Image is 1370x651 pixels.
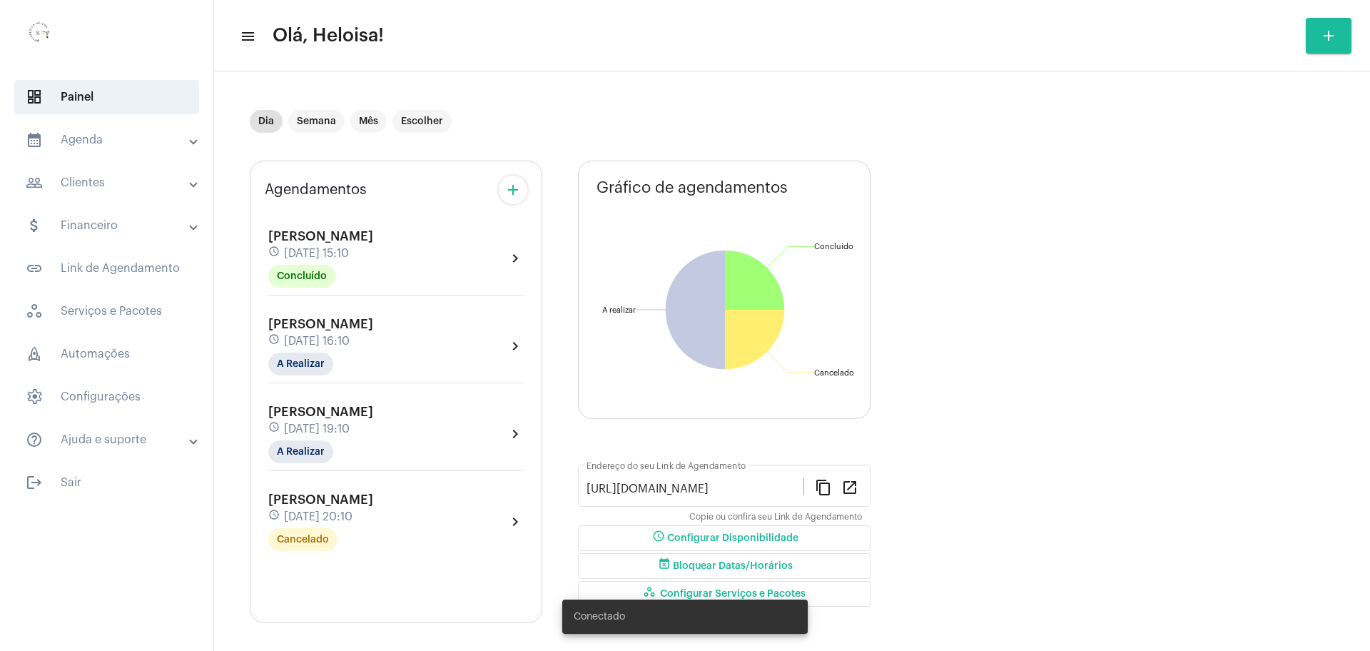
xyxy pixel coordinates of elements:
[26,345,43,363] span: sidenav icon
[273,24,384,47] span: Olá, Heloisa!
[268,318,373,330] span: [PERSON_NAME]
[14,80,199,114] span: Painel
[1320,27,1337,44] mat-icon: add
[268,509,281,525] mat-icon: schedule
[26,303,43,320] span: sidenav icon
[9,123,213,157] mat-expansion-panel-header: sidenav iconAgenda
[26,431,43,448] mat-icon: sidenav icon
[14,380,199,414] span: Configurações
[587,483,803,495] input: Link
[284,423,350,435] span: [DATE] 19:10
[507,250,524,267] mat-icon: chevron_right
[9,166,213,200] mat-expansion-panel-header: sidenav iconClientes
[507,425,524,443] mat-icon: chevron_right
[14,251,199,286] span: Link de Agendamento
[656,557,673,575] mat-icon: event_busy
[650,533,798,543] span: Configurar Disponibilidade
[26,431,191,448] mat-panel-title: Ajuda e suporte
[11,7,68,64] img: 0d939d3e-dcd2-0964-4adc-7f8e0d1a206f.png
[26,474,43,491] mat-icon: sidenav icon
[26,89,43,106] span: sidenav icon
[602,306,636,314] text: A realizar
[26,217,191,234] mat-panel-title: Financeiro
[350,110,387,133] mat-chip: Mês
[507,513,524,530] mat-icon: chevron_right
[841,478,858,495] mat-icon: open_in_new
[284,510,352,523] span: [DATE] 20:10
[284,335,350,348] span: [DATE] 16:10
[14,465,199,500] span: Sair
[9,423,213,457] mat-expansion-panel-header: sidenav iconAjuda e suporte
[574,610,625,624] span: Conectado
[507,338,524,355] mat-icon: chevron_right
[26,217,43,234] mat-icon: sidenav icon
[268,230,373,243] span: [PERSON_NAME]
[26,174,43,191] mat-icon: sidenav icon
[578,581,871,607] button: Configurar Serviços e Pacotes
[26,174,191,191] mat-panel-title: Clientes
[288,110,345,133] mat-chip: Semana
[265,182,367,198] span: Agendamentos
[9,208,213,243] mat-expansion-panel-header: sidenav iconFinanceiro
[284,247,349,260] span: [DATE] 15:10
[268,421,281,437] mat-icon: schedule
[597,179,788,196] span: Gráfico de agendamentos
[650,530,667,547] mat-icon: schedule
[26,260,43,277] mat-icon: sidenav icon
[814,369,854,377] text: Cancelado
[815,478,832,495] mat-icon: content_copy
[26,131,191,148] mat-panel-title: Agenda
[250,110,283,133] mat-chip: Dia
[689,513,862,523] mat-hint: Copie ou confira seu Link de Agendamento
[14,337,199,371] span: Automações
[578,525,871,551] button: Configurar Disponibilidade
[268,528,338,551] mat-chip: Cancelado
[814,243,853,251] text: Concluído
[268,265,335,288] mat-chip: Concluído
[656,561,793,571] span: Bloquear Datas/Horários
[392,110,452,133] mat-chip: Escolher
[268,353,333,375] mat-chip: A Realizar
[268,405,373,418] span: [PERSON_NAME]
[240,28,254,45] mat-icon: sidenav icon
[578,553,871,579] button: Bloquear Datas/Horários
[268,333,281,349] mat-icon: schedule
[504,181,522,198] mat-icon: add
[268,493,373,506] span: [PERSON_NAME]
[268,246,281,261] mat-icon: schedule
[268,440,333,463] mat-chip: A Realizar
[14,294,199,328] span: Serviços e Pacotes
[26,131,43,148] mat-icon: sidenav icon
[26,388,43,405] span: sidenav icon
